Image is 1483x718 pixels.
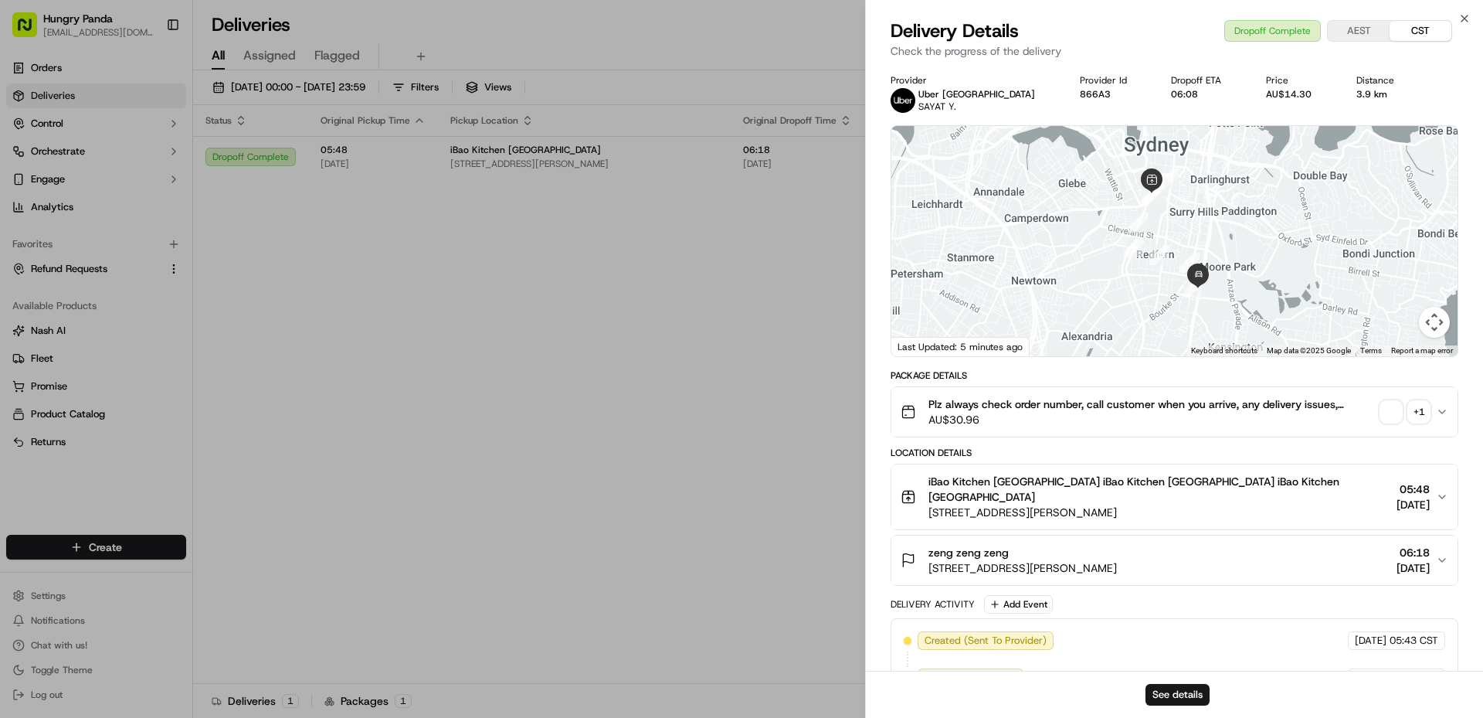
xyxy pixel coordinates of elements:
span: 9月17日 [59,240,96,252]
input: Got a question? Start typing here... [40,100,278,116]
button: zeng zeng zeng[STREET_ADDRESS][PERSON_NAME]06:18[DATE] [891,536,1458,585]
button: iBao Kitchen [GEOGRAPHIC_DATA] iBao Kitchen [GEOGRAPHIC_DATA] iBao Kitchen [GEOGRAPHIC_DATA][STRE... [891,464,1458,529]
button: 866A3 [1080,88,1111,100]
a: Open this area in Google Maps (opens a new window) [895,336,946,356]
span: Map data ©2025 Google [1267,346,1351,355]
div: 6 [1145,182,1165,202]
button: +1 [1380,401,1430,423]
span: Knowledge Base [31,345,118,361]
button: CST [1390,21,1451,41]
div: Package Details [891,369,1458,382]
div: Provider Id [1080,74,1147,87]
span: Delivery Details [891,19,1019,43]
img: Google [895,336,946,356]
button: See details [1145,684,1210,706]
span: [STREET_ADDRESS][PERSON_NAME] [928,560,1117,576]
a: 💻API Documentation [124,339,254,367]
div: Start new chat [70,148,253,163]
p: Check the progress of the delivery [891,43,1458,59]
button: Keyboard shortcuts [1191,345,1257,356]
span: 05:48 [1396,482,1430,497]
span: Pylon [154,383,187,395]
div: Dropoff ETA [1171,74,1241,87]
div: 3 [1139,175,1159,196]
div: Delivery Activity [891,598,975,611]
div: 12 [1183,277,1203,298]
img: 1736555255976-a54dd68f-1ca7-489b-9aae-adbdc363a1c4 [31,282,43,294]
div: 💻 [131,347,143,359]
div: 06:08 [1171,88,1241,100]
p: Uber [GEOGRAPHIC_DATA] [918,88,1035,100]
button: See all [239,198,281,216]
a: 📗Knowledge Base [9,339,124,367]
span: zeng zeng zeng [928,545,1009,560]
div: Past conversations [15,201,104,213]
span: [DATE] [1396,497,1430,512]
span: 05:43 CST [1390,634,1438,648]
span: • [51,240,56,252]
span: AU$30.96 [928,412,1374,427]
button: Start new chat [263,152,281,171]
img: 8016278978528_b943e370aa5ada12b00a_72.png [32,148,60,175]
div: 10 [1149,245,1169,265]
div: 1 [1159,168,1179,189]
button: Plz always check order number, call customer when you arrive, any delivery issues, Contact WhatsA... [891,387,1458,437]
div: 2 [1148,173,1168,193]
div: Provider [891,74,1055,87]
div: We're available if you need us! [70,163,212,175]
button: AEST [1328,21,1390,41]
span: 06:18 [1396,545,1430,560]
span: [DATE] [1355,634,1386,648]
span: SAYAT Y. [918,100,956,113]
div: 11 [1179,253,1200,273]
p: Welcome 👋 [15,62,281,87]
div: Location Details [891,447,1458,459]
div: 7 [1140,187,1160,207]
img: uber-new-logo.jpeg [891,88,915,113]
span: • [128,281,134,294]
div: Price [1266,74,1332,87]
span: API Documentation [146,345,248,361]
span: [STREET_ADDRESS][PERSON_NAME] [928,505,1390,520]
div: 8 [1128,213,1149,233]
span: Plz always check order number, call customer when you arrive, any delivery issues, Contact WhatsA... [928,396,1374,412]
div: 9 [1124,237,1144,257]
span: [PERSON_NAME] [48,281,125,294]
a: Powered byPylon [109,383,187,395]
span: Created (Sent To Provider) [925,634,1047,648]
button: Add Event [984,595,1053,614]
div: + 1 [1408,401,1430,423]
a: Report a map error [1391,346,1453,355]
span: [DATE] [1396,560,1430,576]
div: Last Updated: 5 minutes ago [891,337,1030,356]
span: 8月27日 [137,281,173,294]
a: Terms (opens in new tab) [1360,346,1382,355]
img: 1736555255976-a54dd68f-1ca7-489b-9aae-adbdc363a1c4 [15,148,43,175]
button: Map camera controls [1419,307,1450,338]
div: AU$14.30 [1266,88,1332,100]
img: Asif Zaman Khan [15,267,40,291]
div: 📗 [15,347,28,359]
span: iBao Kitchen [GEOGRAPHIC_DATA] iBao Kitchen [GEOGRAPHIC_DATA] iBao Kitchen [GEOGRAPHIC_DATA] [928,474,1390,505]
div: Distance [1356,74,1414,87]
img: Nash [15,15,46,46]
div: 3.9 km [1356,88,1414,100]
